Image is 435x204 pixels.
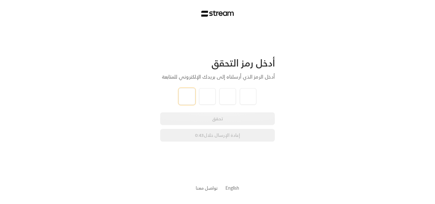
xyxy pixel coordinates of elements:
[225,182,239,194] a: English
[160,73,275,81] div: أدخل الرمز الذي أرسلناه إلى بريدك الإلكتروني للمتابعة
[160,57,275,69] div: أدخل رمز التحقق
[196,184,218,192] a: تواصل معنا
[196,185,218,191] button: تواصل معنا
[201,11,234,17] img: Stream Logo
